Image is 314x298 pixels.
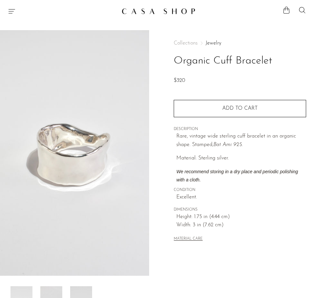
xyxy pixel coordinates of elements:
span: DIMENSIONS [174,207,306,213]
p: Rare, vintage wide sterling cuff bracelet in an organic shape. Stamped, [176,132,306,149]
span: CONDITION [174,187,306,193]
i: We recommend storing in a dry place and periodic polishing with a cloth. [176,169,298,183]
span: $320 [174,78,185,83]
span: Height: 1.75 in (4.44 cm) [176,213,306,221]
p: Material: Sterling silver. [176,154,306,163]
span: Add to cart [222,106,258,111]
span: DESCRIPTION [174,126,306,132]
button: MATERIAL CARE [174,237,203,242]
h1: Organic Cuff Bracelet [174,53,306,69]
span: Collections [174,41,198,46]
span: Excellent. [176,193,306,202]
a: Jewelry [206,41,221,46]
em: Bat Ami 925. [213,142,243,147]
nav: Breadcrumbs [174,41,306,46]
button: Add to cart [174,100,306,117]
button: Menu [8,7,16,15]
span: Width: 3 in (7.62 cm) [176,221,306,230]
